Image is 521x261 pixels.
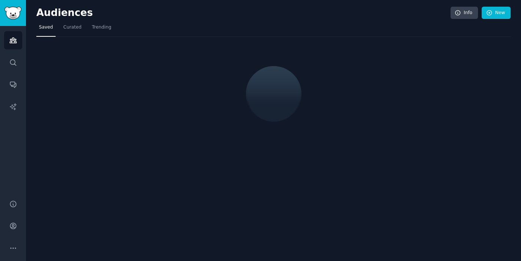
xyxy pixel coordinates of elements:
h2: Audiences [36,7,451,19]
a: Curated [61,22,84,37]
a: Saved [36,22,56,37]
a: New [482,7,511,19]
a: Trending [89,22,114,37]
span: Trending [92,24,111,31]
a: Info [451,7,478,19]
img: GummySearch logo [4,7,22,20]
span: Curated [63,24,82,31]
span: Saved [39,24,53,31]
